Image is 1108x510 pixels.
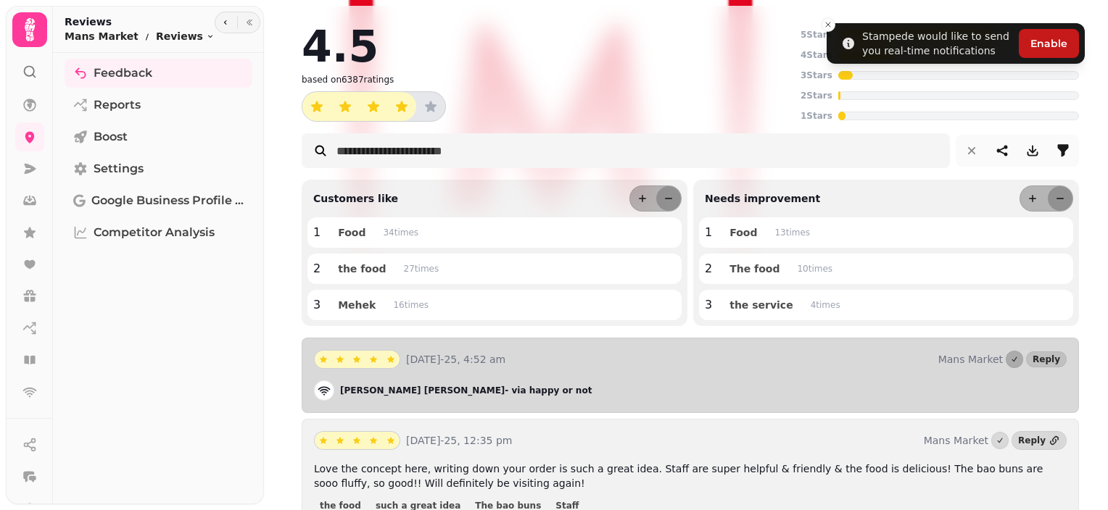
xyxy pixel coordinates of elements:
span: Reply [1033,355,1060,364]
a: Settings [65,154,252,183]
p: [DATE]-25, 4:52 am [406,352,933,367]
p: Needs improvement [699,191,820,206]
button: more [1020,186,1045,211]
button: reset filters [957,136,986,165]
button: the food [326,259,397,278]
button: star [302,92,331,121]
button: star [315,432,332,449]
button: download [1018,136,1047,165]
h2: 4.5 [302,25,379,68]
p: Customers like [307,191,398,206]
button: the service [718,296,804,314]
div: Stampede would like to send you real-time notifications [862,29,1013,58]
p: 4 time s [811,299,840,311]
button: star [331,92,360,121]
span: Love the concept here, writing down your order is such a great idea. Staff are super helpful & fr... [314,463,1043,489]
a: Boost [65,122,252,151]
span: the service [729,300,793,310]
span: The bao buns [475,501,541,510]
button: Food [718,223,769,242]
button: star [348,351,365,368]
button: star [331,432,349,449]
p: 34 time s [383,227,418,238]
span: Boost [94,128,128,146]
span: Google Business Profile (Beta) [91,192,244,209]
span: Competitor Analysis [94,224,215,241]
p: Mans Market [938,352,1003,367]
button: The food [718,259,791,278]
nav: Tabs [53,53,264,504]
span: Staff [555,501,579,510]
button: Marked as done [1006,351,1023,368]
p: 1 [313,224,321,241]
button: star [348,432,365,449]
button: star [382,351,400,368]
button: star [359,92,388,121]
span: the food [338,264,386,274]
p: 4 Stars [801,49,832,61]
p: 3 [313,296,321,314]
button: more [630,186,655,211]
p: Mans Market [65,29,138,43]
span: Feedback [94,64,152,82]
a: Feedback [65,59,252,88]
button: star [387,92,416,121]
p: 3 [705,296,712,314]
span: Settings [94,160,144,177]
span: Reports [94,96,141,114]
button: Enable [1019,29,1079,58]
p: 13 time s [774,227,810,238]
span: such a great idea [376,501,460,510]
button: Reply [1026,351,1067,367]
p: 10 time s [797,263,832,275]
span: Food [729,227,757,238]
p: 1 [705,224,712,241]
div: Reply [1018,435,1046,446]
p: 2 [705,260,712,277]
p: 3 Stars [801,70,832,81]
button: less [1048,186,1072,211]
button: filter [1049,136,1078,165]
button: Marked as done [991,432,1009,449]
span: the food [320,501,361,510]
a: Reports [65,91,252,120]
button: star [416,92,445,121]
button: Close toast [821,17,835,32]
button: share-thread [988,136,1017,165]
span: The food [729,264,780,274]
a: Google Business Profile (Beta) [65,186,252,215]
button: star [382,432,400,449]
button: less [656,186,681,211]
span: Mehek [338,300,376,310]
button: Food [326,223,377,242]
p: based on 6387 ratings [302,74,394,85]
nav: breadcrumb [65,29,215,43]
span: Food [338,227,365,238]
button: star [365,432,382,449]
p: 16 time s [393,299,429,311]
p: 2 [313,260,321,277]
button: star [365,351,382,368]
p: 2 Stars [801,90,832,101]
p: 27 time s [404,263,439,275]
a: Reply [1012,431,1067,450]
p: Mans Market [924,433,988,448]
button: star [331,351,349,368]
p: 1 Stars [801,110,832,122]
p: [PERSON_NAME] [PERSON_NAME] - via happy or not [340,385,592,396]
a: Competitor Analysis [65,218,252,247]
button: Reviews [156,29,215,43]
button: star [315,351,332,368]
p: [DATE]-25, 12:35 pm [406,433,918,448]
p: 5 Stars [801,29,832,41]
h2: Reviews [65,14,215,29]
button: Mehek [326,296,387,314]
